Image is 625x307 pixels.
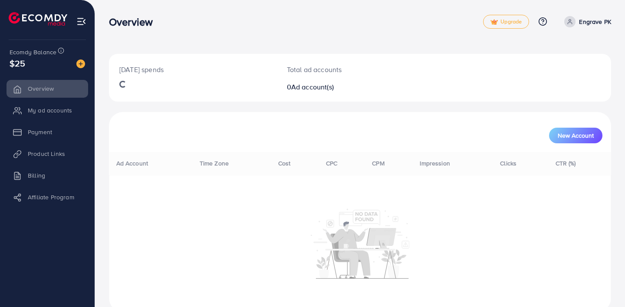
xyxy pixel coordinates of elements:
[76,59,85,68] img: image
[287,83,391,91] h2: 0
[579,17,611,27] p: Engrave PK
[76,17,86,26] img: menu
[483,15,529,29] a: tickUpgrade
[490,19,522,25] span: Upgrade
[119,64,266,75] p: [DATE] spends
[561,16,611,27] a: Engrave PK
[109,16,160,28] h3: Overview
[9,12,67,26] img: logo
[549,128,602,143] button: New Account
[558,132,594,139] span: New Account
[10,48,56,56] span: Ecomdy Balance
[10,57,25,69] span: $25
[291,82,334,92] span: Ad account(s)
[287,64,391,75] p: Total ad accounts
[490,19,498,25] img: tick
